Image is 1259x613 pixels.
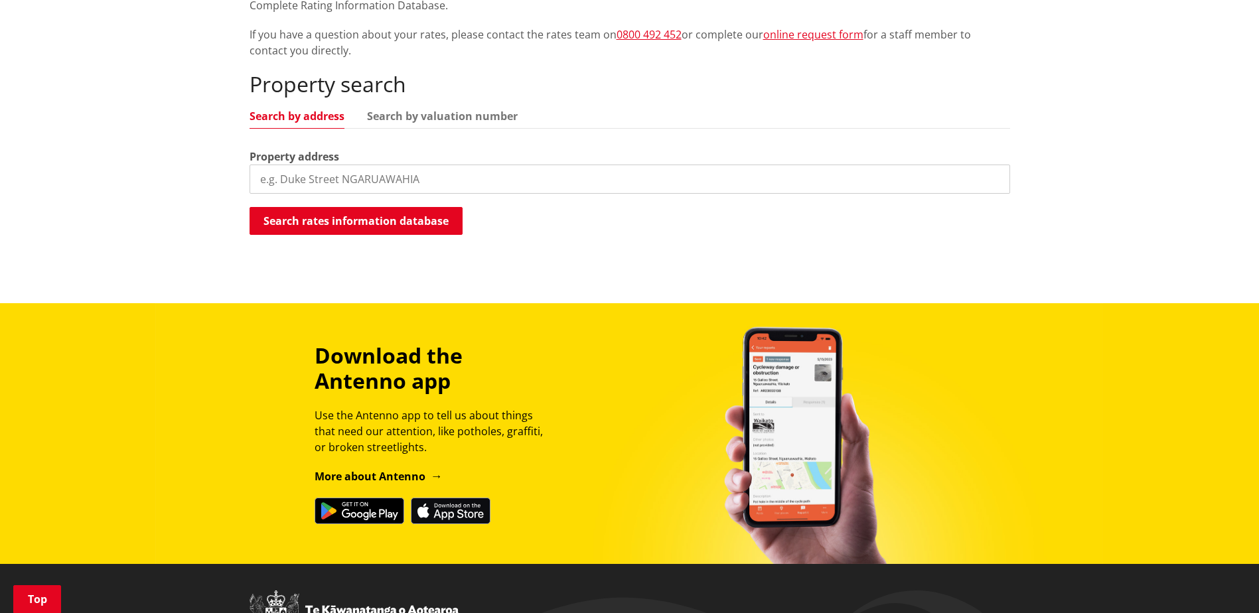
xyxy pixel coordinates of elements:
[250,207,463,235] button: Search rates information database
[315,343,555,394] h3: Download the Antenno app
[250,27,1010,58] p: If you have a question about your rates, please contact the rates team on or complete our for a s...
[315,498,404,524] img: Get it on Google Play
[250,165,1010,194] input: e.g. Duke Street NGARUAWAHIA
[411,498,490,524] img: Download on the App Store
[367,111,518,121] a: Search by valuation number
[763,27,863,42] a: online request form
[13,585,61,613] a: Top
[617,27,682,42] a: 0800 492 452
[315,469,443,484] a: More about Antenno
[250,149,339,165] label: Property address
[315,407,555,455] p: Use the Antenno app to tell us about things that need our attention, like potholes, graffiti, or ...
[1198,557,1246,605] iframe: Messenger Launcher
[250,111,344,121] a: Search by address
[250,72,1010,97] h2: Property search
